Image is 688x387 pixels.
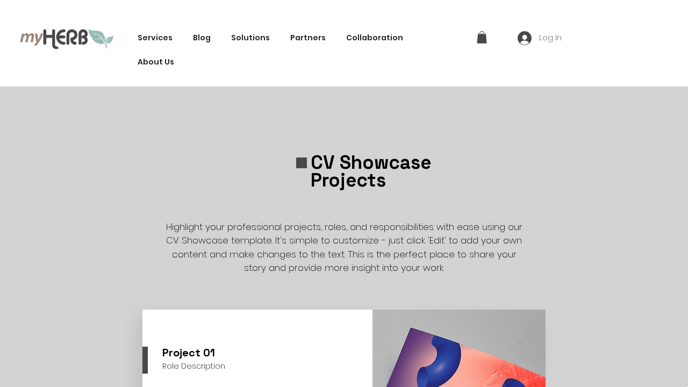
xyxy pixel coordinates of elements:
[290,32,326,44] span: Partners
[162,346,296,360] h2: Project 01
[226,28,275,48] div: Solutions
[188,28,216,48] a: Blog
[346,32,403,44] span: Collaboration
[132,28,178,48] a: Services
[285,28,331,48] a: Partners
[138,56,174,68] span: About Us
[164,220,524,275] p: Highlight your professional projects, roles, and responsibilities with ease using our CV Showcase...
[20,27,114,49] img: myHerb Logo
[341,28,408,48] a: Collaboration
[132,52,180,72] a: About Us
[535,33,565,44] span: Log In
[132,28,464,72] nav: Site
[193,32,211,44] span: Blog
[231,32,270,44] span: Solutions
[138,32,173,44] span: Services
[162,361,299,372] p: Role Description
[311,154,472,190] h1: CV Showcase Projects
[510,28,569,48] button: Log In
